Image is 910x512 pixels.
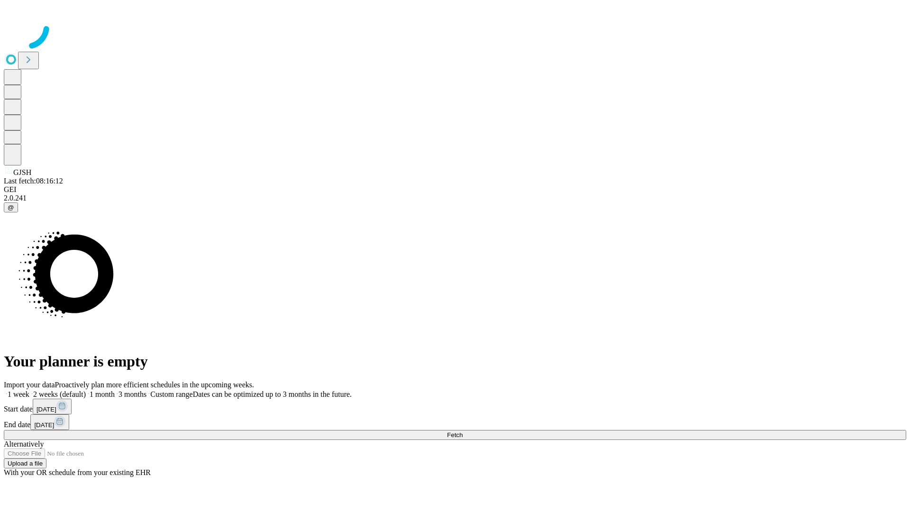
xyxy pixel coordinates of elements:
[33,390,86,398] span: 2 weeks (default)
[8,390,29,398] span: 1 week
[8,204,14,211] span: @
[13,168,31,176] span: GJSH
[34,421,54,429] span: [DATE]
[90,390,115,398] span: 1 month
[4,202,18,212] button: @
[4,468,151,476] span: With your OR schedule from your existing EHR
[118,390,146,398] span: 3 months
[4,177,63,185] span: Last fetch: 08:16:12
[4,381,55,389] span: Import your data
[4,194,906,202] div: 2.0.241
[4,399,906,414] div: Start date
[193,390,352,398] span: Dates can be optimized up to 3 months in the future.
[55,381,254,389] span: Proactively plan more efficient schedules in the upcoming weeks.
[33,399,72,414] button: [DATE]
[4,440,44,448] span: Alternatively
[30,414,69,430] button: [DATE]
[150,390,192,398] span: Custom range
[4,458,46,468] button: Upload a file
[4,185,906,194] div: GEI
[4,353,906,370] h1: Your planner is empty
[4,430,906,440] button: Fetch
[4,414,906,430] div: End date
[36,406,56,413] span: [DATE]
[447,431,463,439] span: Fetch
